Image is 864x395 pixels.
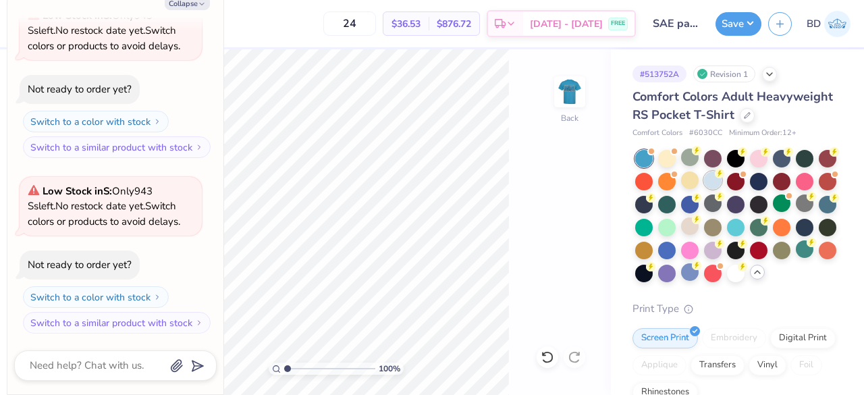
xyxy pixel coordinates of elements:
span: # 6030CC [689,128,722,139]
span: Only 943 Ss left. Switch colors or products to avoid delays. [28,9,180,53]
button: Switch to a color with stock [23,111,169,132]
span: Comfort Colors Adult Heavyweight RS Pocket T-Shirt [632,88,833,123]
span: No restock date yet. [55,24,145,37]
button: Switch to a similar product with stock [23,312,211,334]
div: # 513752A [632,65,686,82]
div: Print Type [632,301,837,317]
img: Switch to a color with stock [153,117,161,126]
button: Save [715,12,761,36]
input: Untitled Design [643,10,709,37]
a: BD [807,11,850,37]
span: BD [807,16,821,32]
span: Minimum Order: 12 + [729,128,796,139]
div: Revision 1 [693,65,755,82]
span: FREE [611,19,625,28]
span: Comfort Colors [632,128,682,139]
strong: Low Stock in S : [43,184,112,198]
div: Embroidery [702,328,766,348]
span: Only 943 Ss left. Switch colors or products to avoid delays. [28,184,180,228]
input: – – [323,11,376,36]
img: Switch to a color with stock [153,293,161,301]
div: Transfers [691,355,745,375]
div: Back [561,112,578,124]
img: Switch to a similar product with stock [195,143,203,151]
button: Switch to a similar product with stock [23,136,211,158]
img: Bella Dimaculangan [824,11,850,37]
div: Screen Print [632,328,698,348]
div: Foil [790,355,822,375]
strong: Low Stock in S : [43,9,112,22]
div: Applique [632,355,686,375]
span: 100 % [379,363,400,375]
div: Vinyl [749,355,786,375]
button: Switch to a color with stock [23,286,169,308]
span: [DATE] - [DATE] [530,17,603,31]
img: Back [556,78,583,105]
span: $876.72 [437,17,471,31]
div: Not ready to order yet? [28,258,132,271]
div: Digital Print [770,328,836,348]
span: $36.53 [391,17,421,31]
span: No restock date yet. [55,199,145,213]
div: Not ready to order yet? [28,82,132,96]
img: Switch to a similar product with stock [195,319,203,327]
